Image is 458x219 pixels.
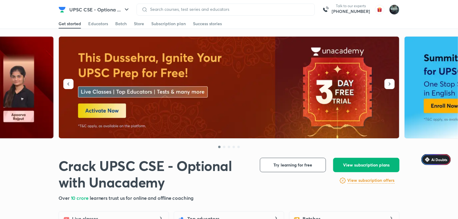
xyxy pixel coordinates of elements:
[59,195,71,201] span: Over
[59,158,250,191] h1: Crack UPSC CSE - Optional with Unacademy
[59,21,81,27] div: Get started
[134,19,144,28] a: Store
[88,21,108,27] div: Educators
[134,21,144,27] div: Store
[343,162,390,168] span: View subscription plans
[193,21,222,27] div: Success stories
[332,4,370,8] p: Talk to our experts
[66,4,134,16] button: UPSC CSE - Optiona ...
[425,157,430,162] img: Icon
[88,19,108,28] a: Educators
[90,195,194,201] span: learners trust us for online and offline coaching
[59,6,66,13] img: Company Logo
[193,19,222,28] a: Success stories
[375,5,384,14] img: avatar
[260,158,326,172] button: Try learning for free
[71,195,90,201] span: 10 crore
[115,21,127,27] div: Batch
[421,154,451,165] a: Ai Doubts
[151,21,186,27] div: Subscription plan
[348,177,395,184] a: View subscription offers
[389,4,399,15] img: Ayush Anand
[332,8,370,14] a: [PHONE_NUMBER]
[431,157,447,162] span: Ai Doubts
[320,4,332,16] img: call-us
[148,7,310,12] input: Search courses, test series and educators
[333,158,399,172] button: View subscription plans
[115,19,127,28] a: Batch
[274,162,312,168] span: Try learning for free
[59,19,81,28] a: Get started
[151,19,186,28] a: Subscription plan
